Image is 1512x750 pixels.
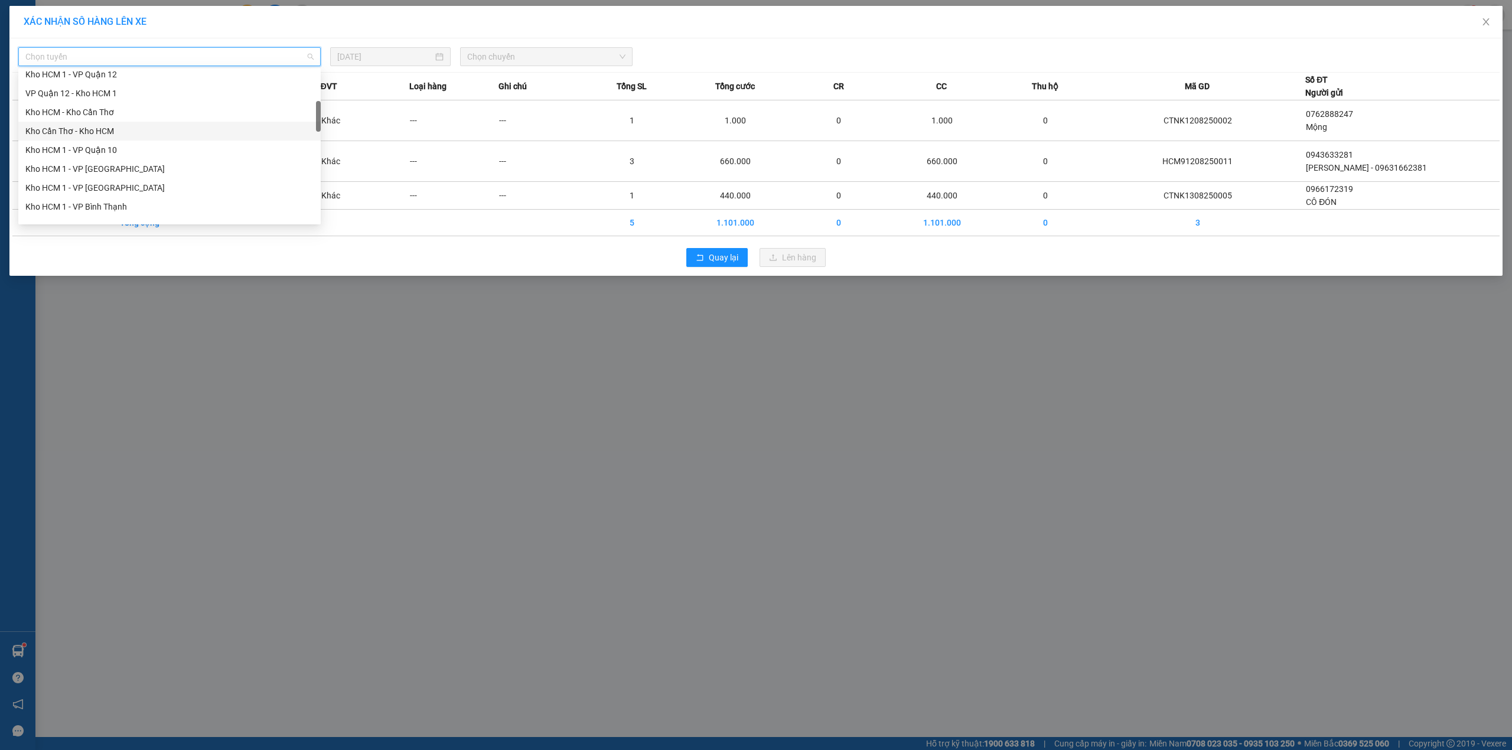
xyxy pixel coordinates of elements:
div: Kho HCM 1 - VP Tân Bình [18,178,321,197]
td: --- [409,182,498,210]
span: 0966172319 [1306,184,1353,194]
td: 0 [1001,100,1090,141]
div: Kho HCM 1 - VP [GEOGRAPHIC_DATA] [25,181,314,194]
div: Kho HCM 1 - VP Quận 10 [18,141,321,159]
span: 0762888247 [1306,109,1353,119]
div: Kho Cần Thơ - Kho HCM [18,122,321,141]
div: Kho HN - VP Long Biên [18,216,321,235]
td: 1.101.000 [677,210,794,236]
span: ĐVT [321,80,337,93]
span: CC [936,80,947,93]
button: rollbackQuay lại [686,248,748,267]
td: 1 [588,100,677,141]
td: 660.000 [883,141,1001,182]
td: --- [498,141,588,182]
span: Mã GD [1185,80,1210,93]
td: 1.000 [883,100,1001,141]
td: CTNK1208250002 [1090,100,1305,141]
button: uploadLên hàng [760,248,826,267]
div: Kho HCM 1 - VP Bình Thạnh [18,197,321,216]
span: rollback [696,253,704,263]
span: CR [833,80,844,93]
td: 0 [794,210,884,236]
span: [PERSON_NAME] - 09631662381 [1306,163,1427,172]
td: 0 [794,141,884,182]
span: 0943633281 [1306,150,1353,159]
td: 5 [588,210,677,236]
td: 1.101.000 [883,210,1001,236]
div: Kho HCM 1 - VP [GEOGRAPHIC_DATA] [25,162,314,175]
td: Khác [321,141,410,182]
td: 0 [1001,210,1090,236]
td: 1 [588,182,677,210]
span: Tổng cước [715,80,755,93]
td: 660.000 [677,141,794,182]
strong: CSKH: [32,52,63,62]
strong: PHIẾU DÁN LÊN HÀNG [28,5,184,21]
td: 1.000 [677,100,794,141]
td: 440.000 [883,182,1001,210]
span: Thu hộ [1032,80,1058,93]
div: Kho HCM 1 - VP Bình Tân [18,159,321,178]
td: --- [498,100,588,141]
div: Kho HCM 1 - VP Bình Thạnh [25,200,314,213]
span: Chọn tuyến [25,48,314,66]
span: Loại hàng [409,80,447,93]
div: Kho HCM - Kho Cần Thơ [18,103,321,122]
span: Ghi chú [498,80,527,93]
div: Kho HCM - Kho Cần Thơ [25,106,314,119]
td: 0 [1001,182,1090,210]
td: --- [498,182,588,210]
td: CTNK1308250005 [1090,182,1305,210]
input: 14/08/2025 [337,50,433,63]
td: HCM91208250011 [1090,141,1305,182]
span: CÔ ĐÓN [1306,197,1337,207]
td: 0 [794,182,884,210]
span: Tổng SL [617,80,647,93]
div: VP Quận 12 - Kho HCM 1 [18,84,321,103]
td: --- [409,100,498,141]
span: close [1481,17,1491,27]
td: 0 [794,100,884,141]
span: CÔNG TY TNHH CHUYỂN PHÁT NHANH BẢO AN [92,25,131,100]
td: Khác [321,100,410,141]
span: Mộng [1306,122,1327,132]
td: 0 [1001,141,1090,182]
span: Quay lại [709,251,738,264]
div: VP Quận 12 - Kho HCM 1 [25,87,314,100]
td: 3 [1090,210,1305,236]
div: Số ĐT Người gửi [1305,73,1343,99]
td: Khác [321,182,410,210]
span: [PHONE_NUMBER] [5,52,90,73]
div: Kho HCM 1 - VP Quận 10 [25,144,314,156]
button: Close [1469,6,1503,39]
div: Kho Cần Thơ - Kho HCM [25,125,314,138]
td: 3 [588,141,677,182]
td: 440.000 [677,182,794,210]
td: --- [409,141,498,182]
span: Chọn chuyến [467,48,625,66]
div: Kho HCM 1 - VP Quận 12 [18,65,321,84]
div: Kho HN - VP [GEOGRAPHIC_DATA] [25,219,314,232]
span: 0109597835 [133,57,207,67]
strong: MST: [133,57,155,67]
div: Kho HCM 1 - VP Quận 12 [25,68,314,81]
span: XÁC NHẬN SỐ HÀNG LÊN XE [24,16,146,27]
